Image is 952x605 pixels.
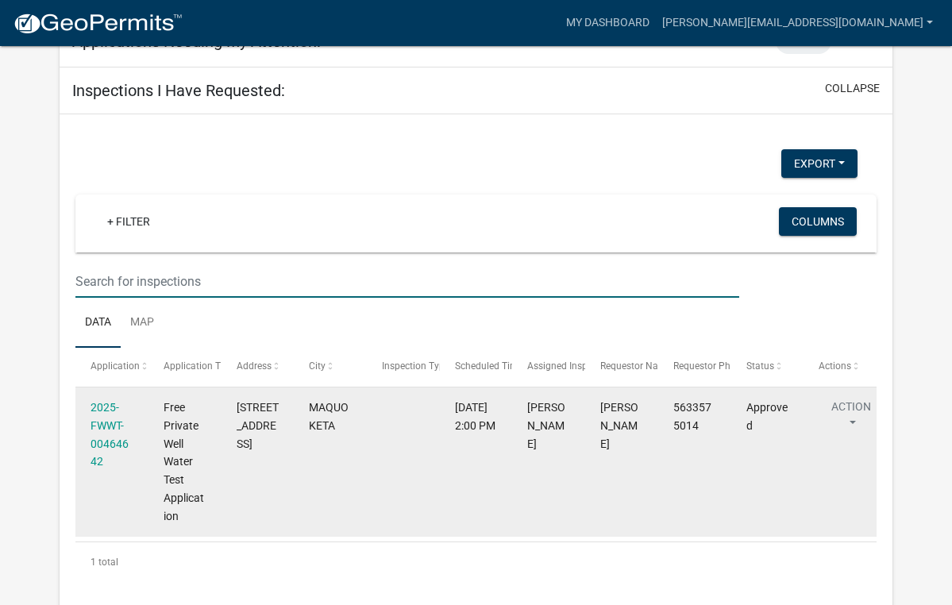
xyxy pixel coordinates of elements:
span: Scheduled Time [455,360,523,372]
datatable-header-cell: Scheduled Time [440,348,513,386]
a: + Filter [94,207,163,236]
datatable-header-cell: Requestor Phone [658,348,731,386]
datatable-header-cell: Address [221,348,294,386]
datatable-header-cell: Status [730,348,804,386]
span: Elizabeth Townsend [527,401,565,450]
a: My Dashboard [560,8,656,38]
button: Columns [779,207,857,236]
h5: Inspections I Have Requested: [72,81,285,100]
span: City [309,360,326,372]
span: Application [91,360,140,372]
span: Free Private Well Water Test Application [164,401,204,522]
button: expand [838,31,880,48]
button: Action [819,399,884,438]
a: Map [121,298,164,349]
datatable-header-cell: Assigned Inspector [512,348,585,386]
button: Export [781,149,858,178]
datatable-header-cell: Requestor Name [585,348,658,386]
span: MAQUOKETA [309,401,349,432]
a: 2025-FWWT-00464642 [91,401,129,468]
span: Joan Head [600,401,638,450]
span: Address [237,360,272,372]
span: Application Type [164,360,236,372]
datatable-header-cell: Actions [804,348,877,386]
input: Search for inspections [75,265,739,298]
a: [PERSON_NAME][EMAIL_ADDRESS][DOMAIN_NAME] [656,8,939,38]
span: 09/15/2025, 2:00 PM [455,401,495,432]
span: Requestor Name [600,360,672,372]
span: Status [746,360,774,372]
span: Actions [819,360,851,372]
a: Data [75,298,121,349]
button: collapse [825,80,880,97]
datatable-header-cell: Inspection Type [367,348,440,386]
datatable-header-cell: Application [75,348,148,386]
span: Assigned Inspector [527,360,609,372]
span: 5633575014 [673,401,711,432]
span: Inspection Type [382,360,449,372]
datatable-header-cell: City [294,348,367,386]
div: 1 total [75,542,877,582]
span: Approved [746,401,788,432]
span: 22836 HWY 64 [237,401,279,450]
span: Requestor Phone [673,360,746,372]
datatable-header-cell: Application Type [148,348,222,386]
